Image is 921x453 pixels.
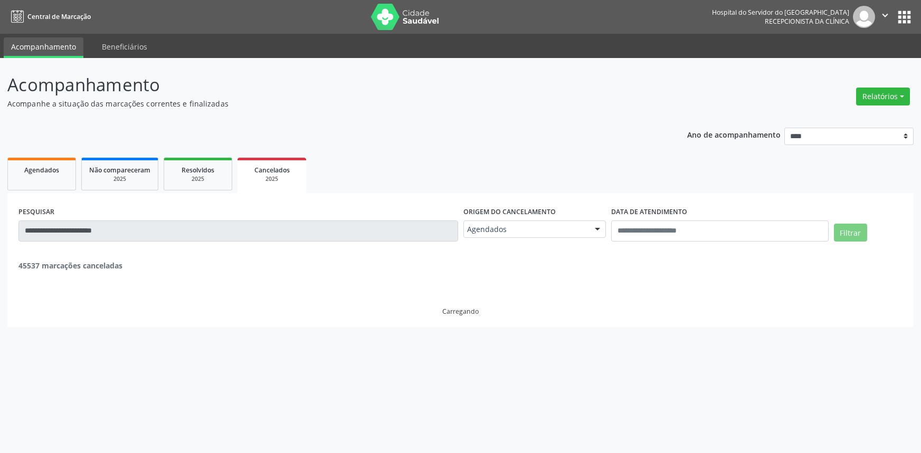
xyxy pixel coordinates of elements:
[254,166,290,175] span: Cancelados
[687,128,781,141] p: Ano de acompanhamento
[18,261,122,271] strong: 45537 marcações canceladas
[245,175,299,183] div: 2025
[611,204,687,220] label: DATA DE ATENDIMENTO
[442,307,479,316] div: Carregando
[895,8,914,26] button: apps
[89,175,150,183] div: 2025
[712,8,849,17] div: Hospital do Servidor do [GEOGRAPHIC_DATA]
[4,37,83,58] a: Acompanhamento
[7,8,91,25] a: Central de Marcação
[879,9,891,21] i: 
[765,17,849,26] span: Recepcionista da clínica
[834,224,867,242] button: Filtrar
[94,37,155,56] a: Beneficiários
[853,6,875,28] img: img
[27,12,91,21] span: Central de Marcação
[7,98,642,109] p: Acompanhe a situação das marcações correntes e finalizadas
[24,166,59,175] span: Agendados
[856,88,910,105] button: Relatórios
[18,204,54,220] label: PESQUISAR
[182,166,214,175] span: Resolvidos
[7,72,642,98] p: Acompanhamento
[463,204,556,220] label: Origem do cancelamento
[467,224,585,235] span: Agendados
[89,166,150,175] span: Não compareceram
[172,175,224,183] div: 2025
[875,6,895,28] button: 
